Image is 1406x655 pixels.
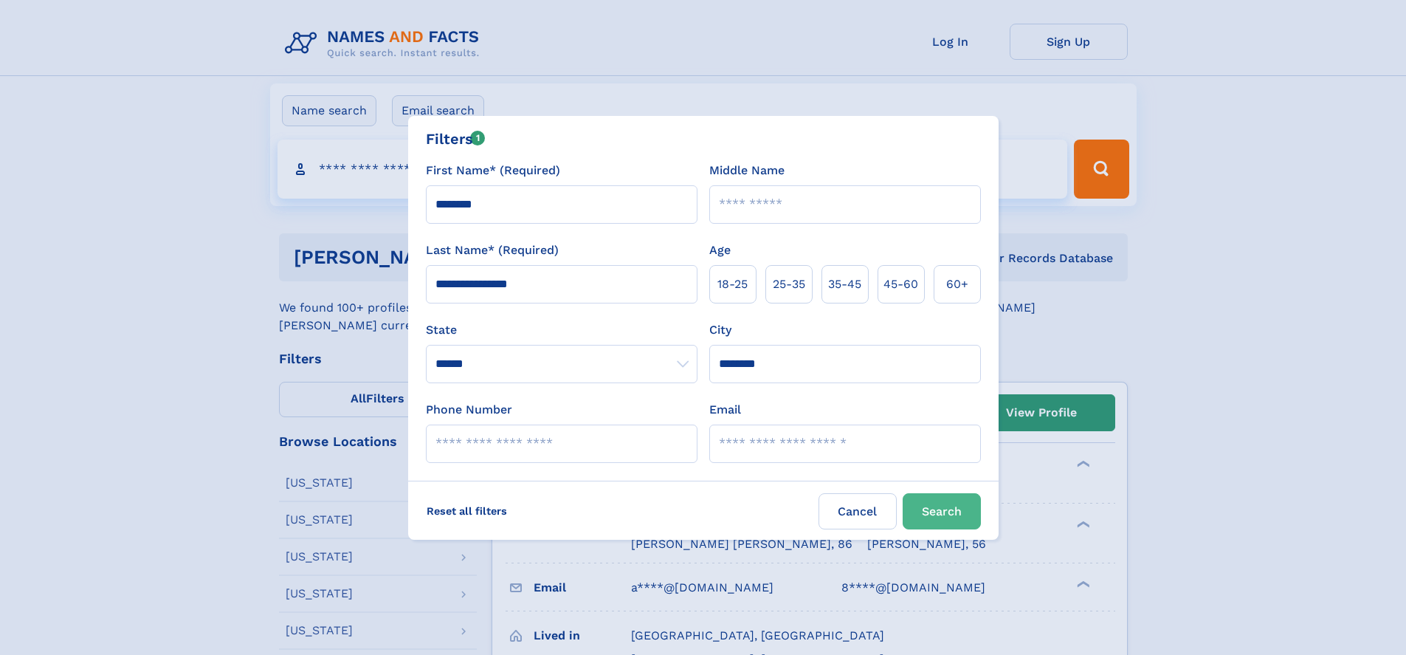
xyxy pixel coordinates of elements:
label: Email [709,401,741,419]
label: Last Name* (Required) [426,241,559,259]
label: Cancel [819,493,897,529]
label: Age [709,241,731,259]
label: First Name* (Required) [426,162,560,179]
label: Phone Number [426,401,512,419]
span: 35‑45 [828,275,861,293]
label: Reset all filters [417,493,517,529]
span: 18‑25 [717,275,748,293]
span: 25‑35 [773,275,805,293]
span: 45‑60 [883,275,918,293]
button: Search [903,493,981,529]
span: 60+ [946,275,968,293]
label: City [709,321,731,339]
label: Middle Name [709,162,785,179]
div: Filters [426,128,486,150]
label: State [426,321,697,339]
